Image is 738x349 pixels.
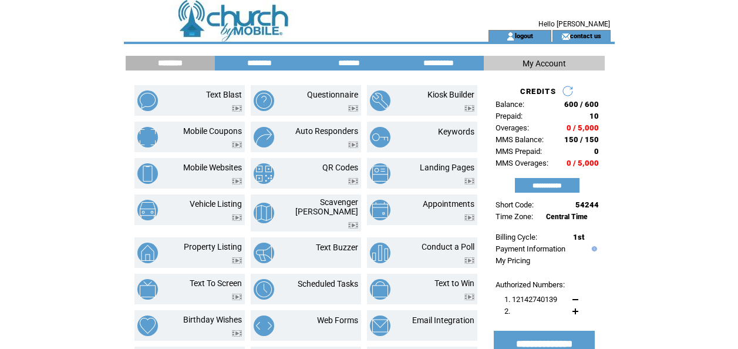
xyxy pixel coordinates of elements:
[496,112,523,120] span: Prepaid:
[464,105,474,112] img: video.png
[589,112,599,120] span: 10
[232,330,242,337] img: video.png
[254,203,274,223] img: scavenger-hunt.png
[184,242,242,251] a: Property Listing
[307,90,358,99] a: Questionnaire
[496,244,565,253] a: Payment Information
[232,142,242,148] img: video.png
[206,90,242,99] a: Text Blast
[254,90,274,111] img: questionnaire.png
[506,32,515,41] img: account_icon.gif
[515,32,533,39] a: logout
[232,178,242,184] img: video.png
[567,123,599,132] span: 0 / 5,000
[232,294,242,300] img: video.png
[589,246,597,251] img: help.gif
[561,32,570,41] img: contact_us_icon.gif
[295,197,358,216] a: Scavenger [PERSON_NAME]
[496,135,544,144] span: MMS Balance:
[594,147,599,156] span: 0
[420,163,474,172] a: Landing Pages
[567,159,599,167] span: 0 / 5,000
[496,280,565,289] span: Authorized Numbers:
[137,163,158,184] img: mobile-websites.png
[348,222,358,229] img: video.png
[183,315,242,324] a: Birthday Wishes
[370,90,390,111] img: kiosk-builder.png
[232,257,242,264] img: video.png
[538,20,610,28] span: Hello [PERSON_NAME]
[298,279,358,288] a: Scheduled Tasks
[190,278,242,288] a: Text To Screen
[137,127,158,147] img: mobile-coupons.png
[564,135,599,144] span: 150 / 150
[438,127,474,136] a: Keywords
[254,243,274,263] img: text-buzzer.png
[546,213,588,221] span: Central Time
[496,100,524,109] span: Balance:
[370,243,390,263] img: conduct-a-poll.png
[464,214,474,221] img: video.png
[317,316,358,325] a: Web Forms
[254,279,274,300] img: scheduled-tasks.png
[564,100,599,109] span: 600 / 600
[464,294,474,300] img: video.png
[348,105,358,112] img: video.png
[137,90,158,111] img: text-blast.png
[496,200,534,209] span: Short Code:
[370,316,390,336] img: email-integration.png
[523,59,566,68] span: My Account
[348,142,358,148] img: video.png
[496,256,530,265] a: My Pricing
[520,87,556,96] span: CREDITS
[423,199,474,209] a: Appointments
[464,178,474,184] img: video.png
[496,233,537,241] span: Billing Cycle:
[575,200,599,209] span: 54244
[573,233,584,241] span: 1st
[496,159,548,167] span: MMS Overages:
[254,163,274,184] img: qr-codes.png
[322,163,358,172] a: QR Codes
[254,316,274,336] img: web-forms.png
[412,316,474,325] a: Email Integration
[422,242,474,251] a: Conduct a Poll
[137,200,158,220] img: vehicle-listing.png
[496,123,529,132] span: Overages:
[434,278,474,288] a: Text to Win
[295,126,358,136] a: Auto Responders
[370,279,390,300] img: text-to-win.png
[504,295,557,304] span: 1. 12142740139
[370,127,390,147] img: keywords.png
[427,90,474,99] a: Kiosk Builder
[137,316,158,336] img: birthday-wishes.png
[370,200,390,220] img: appointments.png
[183,126,242,136] a: Mobile Coupons
[464,257,474,264] img: video.png
[504,307,510,316] span: 2.
[254,127,274,147] img: auto-responders.png
[348,178,358,184] img: video.png
[496,212,533,221] span: Time Zone:
[183,163,242,172] a: Mobile Websites
[137,243,158,263] img: property-listing.png
[137,279,158,300] img: text-to-screen.png
[190,199,242,209] a: Vehicle Listing
[316,243,358,252] a: Text Buzzer
[370,163,390,184] img: landing-pages.png
[232,105,242,112] img: video.png
[496,147,542,156] span: MMS Prepaid:
[232,214,242,221] img: video.png
[570,32,601,39] a: contact us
